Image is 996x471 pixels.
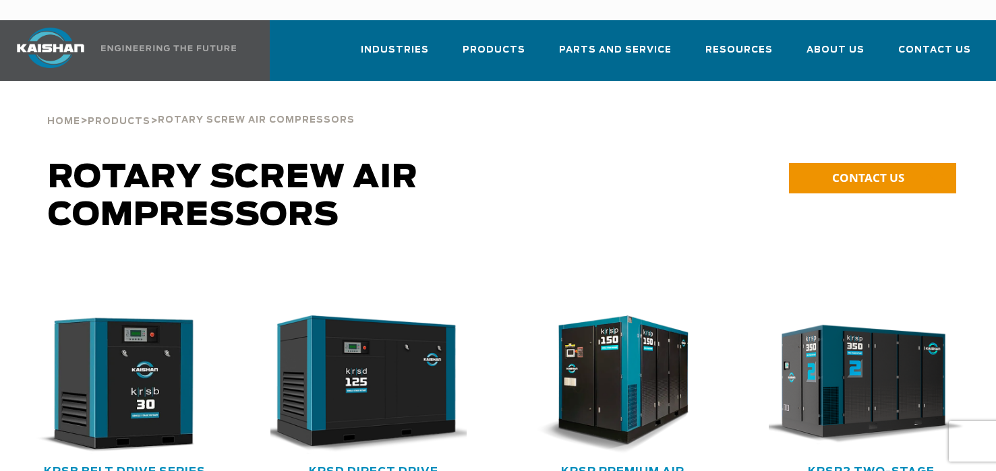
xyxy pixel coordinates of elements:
[463,32,525,78] a: Products
[101,45,236,51] img: Engineering the future
[47,81,355,132] div: > >
[48,162,418,232] span: Rotary Screw Air Compressors
[832,170,904,185] span: CONTACT US
[898,42,971,58] span: Contact Us
[559,32,672,78] a: Parts and Service
[260,315,467,454] img: krsd125
[88,115,150,127] a: Products
[270,315,476,454] div: krsd125
[520,315,726,454] div: krsp150
[705,42,773,58] span: Resources
[88,117,150,126] span: Products
[769,315,974,454] div: krsp350
[510,315,716,454] img: krsp150
[47,117,80,126] span: Home
[47,115,80,127] a: Home
[789,163,956,193] a: CONTACT US
[361,42,429,58] span: Industries
[807,42,865,58] span: About Us
[158,116,355,125] span: Rotary Screw Air Compressors
[559,42,672,58] span: Parts and Service
[807,32,865,78] a: About Us
[11,315,218,454] img: krsb30
[22,315,227,454] div: krsb30
[463,42,525,58] span: Products
[361,32,429,78] a: Industries
[898,32,971,78] a: Contact Us
[705,32,773,78] a: Resources
[759,315,965,454] img: krsp350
